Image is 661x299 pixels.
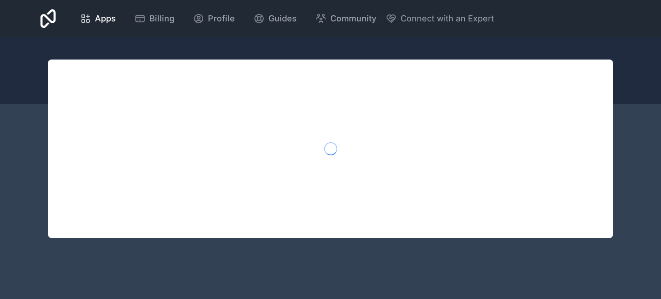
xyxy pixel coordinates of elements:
a: Profile [186,8,242,29]
span: Profile [208,12,235,25]
span: Community [330,12,376,25]
button: Connect with an Expert [386,12,494,25]
a: Apps [73,8,123,29]
a: Guides [246,8,304,29]
span: Guides [268,12,297,25]
span: Billing [149,12,174,25]
a: Billing [127,8,182,29]
a: Community [308,8,384,29]
span: Connect with an Expert [401,12,494,25]
span: Apps [95,12,116,25]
